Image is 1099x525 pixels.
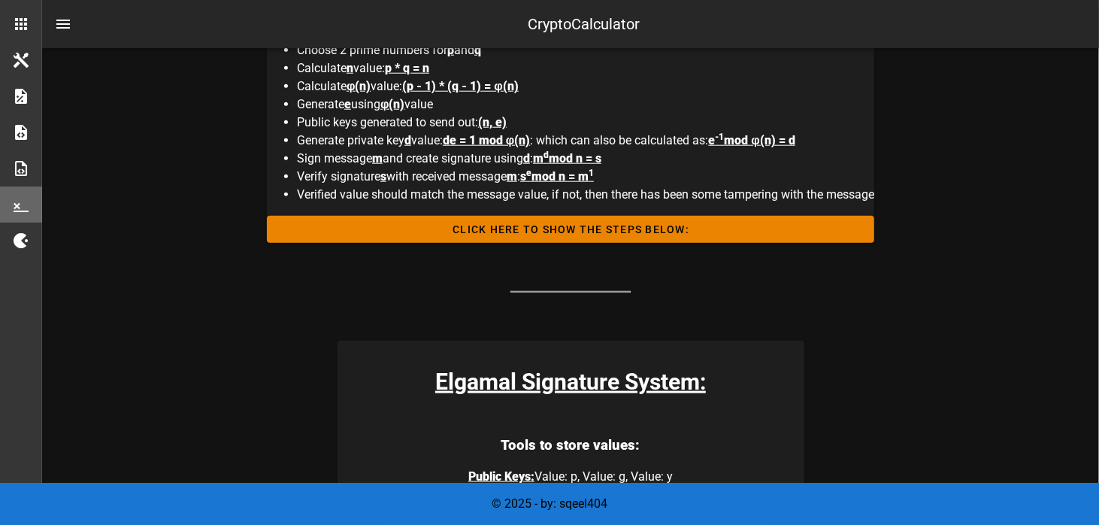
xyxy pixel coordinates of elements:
li: Calculate value: [297,59,874,77]
li: Calculate value: [297,77,874,96]
sup: d [543,150,549,160]
button: Click HERE to Show the Steps Below: [267,216,874,243]
span: m mod n = s [533,151,601,165]
sup: 1 [589,168,594,178]
span: Click HERE to Show the Steps Below: [279,223,862,235]
li: Generate using value [297,96,874,114]
div: CryptoCalculator [528,13,640,35]
span: d [523,151,530,165]
span: φ(n) [347,79,371,93]
span: (n, e) [478,115,507,129]
h3: Elgamal Signature System: [338,365,804,399]
span: de = 1 mod φ(n) [443,133,530,147]
span: p [447,43,454,57]
li: Public keys generated to send out: [297,114,874,132]
span: e mod φ(n) = d [708,133,795,147]
span: m [372,151,383,165]
li: Generate private key value: : which can also be calculated as: [297,132,874,150]
span: p * q = n [385,61,429,75]
span: (p - 1) * (q - 1) = φ(n) [402,79,518,93]
span: q [474,43,481,57]
span: m [507,169,517,184]
p: Value: p, Value: g, Value: y Value: x [338,468,804,504]
span: © 2025 - by: sqeel404 [492,496,607,511]
span: n [347,61,353,75]
li: Verify signature with received message : [297,168,874,186]
sup: e [526,168,531,178]
span: d [404,133,411,147]
span: Public Keys: [468,469,534,484]
h3: Tools to store values: [338,435,804,456]
li: Choose 2 prime numbers for and [297,41,874,59]
span: φ(n) [380,97,404,111]
button: nav-menu-toggle [45,6,81,42]
sup: -1 [715,132,724,142]
span: s mod n = m [520,169,594,184]
li: Sign message and create signature using : [297,150,874,168]
span: e [344,97,351,111]
span: s [380,169,386,184]
li: Verified value should match the message value, if not, then there has been some tampering with th... [297,186,874,204]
